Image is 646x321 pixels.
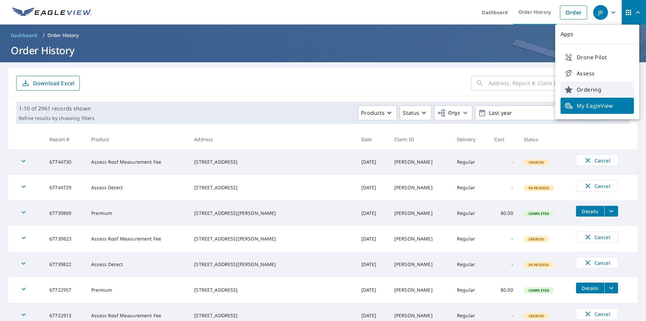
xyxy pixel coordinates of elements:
td: Assess Roof Measurement Fee [86,149,189,175]
td: $0.00 [489,200,518,226]
button: Cancel [576,180,618,192]
button: detailsBtn-67722957 [576,283,604,293]
h1: Order History [8,43,638,57]
a: Assess [561,65,634,82]
span: Assess [565,69,630,77]
div: [STREET_ADDRESS][PERSON_NAME] [194,210,350,217]
button: Last year [475,105,576,120]
td: [PERSON_NAME] [389,226,452,252]
td: [PERSON_NAME] [389,277,452,303]
span: Details [580,285,600,291]
td: [DATE] [356,149,389,175]
a: Dashboard [8,30,40,41]
td: [DATE] [356,175,389,200]
span: Created [525,237,548,242]
td: Regular [452,149,489,175]
td: Regular [452,277,489,303]
nav: breadcrumb [8,30,638,41]
div: [STREET_ADDRESS][PERSON_NAME] [194,261,350,268]
span: Ordering [565,86,630,94]
td: 67739823 [44,226,86,252]
span: Cancel [583,259,611,267]
a: Ordering [561,82,634,98]
span: Cancel [583,156,611,164]
p: Apps [555,25,639,44]
div: [STREET_ADDRESS] [194,312,350,319]
th: Product [86,129,189,149]
div: [STREET_ADDRESS] [194,159,350,165]
button: Download Excel [16,76,80,91]
span: Orgs [437,109,460,117]
p: Status [403,109,419,117]
th: Address [189,129,356,149]
td: 67739869 [44,200,86,226]
td: 67722957 [44,277,86,303]
th: Status [518,129,571,149]
p: Last year [486,107,565,119]
span: Completed [525,211,553,216]
td: - [489,252,518,277]
li: / [43,31,45,39]
p: Products [361,109,385,117]
td: Regular [452,175,489,200]
th: Date [356,129,389,149]
p: Download Excel [33,79,74,87]
th: Delivery [452,129,489,149]
span: My EagleView [565,102,630,110]
th: Claim ID [389,129,452,149]
td: Premium [86,277,189,303]
td: Regular [452,252,489,277]
button: Orgs [434,105,472,120]
td: [DATE] [356,277,389,303]
button: Cancel [576,257,618,268]
td: - [489,175,518,200]
td: [DATE] [356,200,389,226]
td: 67739822 [44,252,86,277]
td: Assess Detect [86,175,189,200]
span: Drone Pilot [565,53,630,61]
div: [STREET_ADDRESS][PERSON_NAME] [194,235,350,242]
button: Products [358,105,397,120]
button: filesDropdownBtn-67722957 [604,283,618,293]
td: Assess Detect [86,252,189,277]
td: $0.00 [489,277,518,303]
th: Report # [44,129,86,149]
span: In Process [525,186,553,190]
td: [PERSON_NAME] [389,200,452,226]
img: EV Logo [12,7,92,18]
span: Cancel [583,310,611,318]
input: Address, Report #, Claim ID, etc. [489,74,600,93]
td: Regular [452,226,489,252]
button: filesDropdownBtn-67739869 [604,206,618,217]
span: Completed [525,288,553,293]
div: [STREET_ADDRESS] [194,287,350,293]
td: [PERSON_NAME] [389,252,452,277]
div: [STREET_ADDRESS] [194,184,350,191]
a: Drone Pilot [561,49,634,65]
button: detailsBtn-67739869 [576,206,604,217]
span: Details [580,208,600,215]
td: - [489,226,518,252]
td: [PERSON_NAME] [389,149,452,175]
th: Cost [489,129,518,149]
a: Order [560,5,587,20]
td: Regular [452,200,489,226]
td: - [489,149,518,175]
a: My EagleView [561,98,634,114]
span: In Process [525,262,553,267]
td: [PERSON_NAME] [389,175,452,200]
span: Cancel [583,233,611,241]
button: Cancel [576,231,618,243]
span: Dashboard [11,32,37,39]
button: Cancel [576,155,618,166]
td: 67744730 [44,149,86,175]
div: JR [593,5,608,20]
span: Cancel [583,182,611,190]
td: 67744729 [44,175,86,200]
td: Assess Roof Measurement Fee [86,226,189,252]
td: [DATE] [356,226,389,252]
td: Premium [86,200,189,226]
td: [DATE] [356,252,389,277]
p: 1-10 of 2961 records shown [19,104,95,113]
p: Refine results by choosing filters [19,115,95,121]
